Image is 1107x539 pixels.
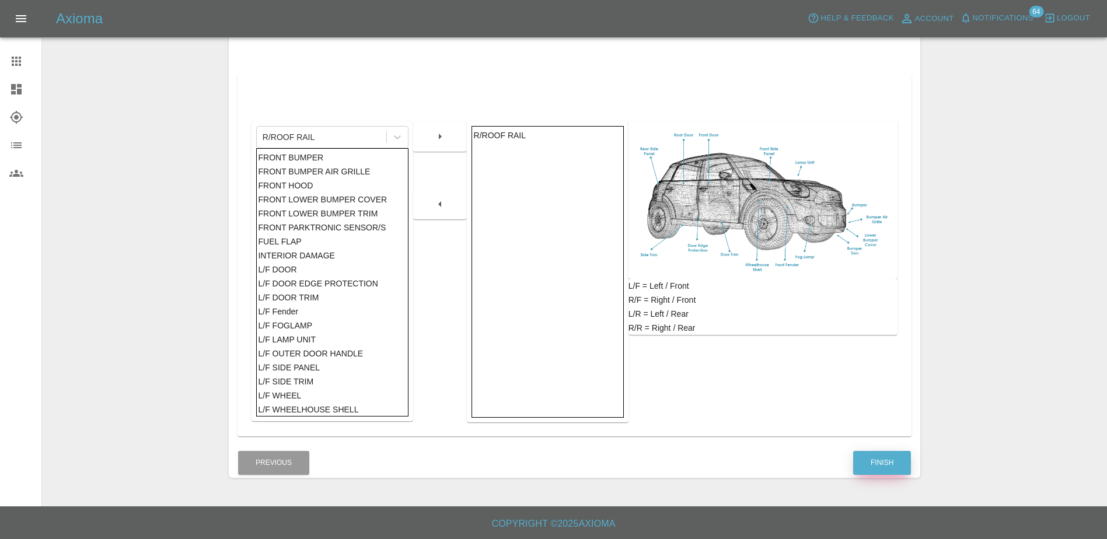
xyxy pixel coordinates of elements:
[258,220,406,235] div: FRONT PARKTRONIC SENSOR/S
[1057,12,1090,25] span: Logout
[258,178,406,192] div: FRONT HOOD
[258,206,406,220] div: FRONT LOWER BUMPER TRIM
[7,5,35,33] button: Open drawer
[258,262,406,276] div: L/F DOOR
[853,451,911,475] button: Finish
[258,150,406,164] div: FRONT BUMPER
[258,249,406,262] div: INTERIOR DAMAGE
[628,279,898,335] div: L/F = Left / Front R/F = Right / Front L/R = Left / Rear R/R = Right / Rear
[258,290,406,304] div: L/F DOOR TRIM
[258,192,406,206] div: FRONT LOWER BUMPER COVER
[258,346,406,360] div: L/F OUTER DOOR HANDLE
[897,9,957,28] a: Account
[1029,6,1043,17] span: 64
[258,360,406,374] div: L/F SIDE PANEL
[633,126,893,274] img: car
[1041,9,1093,27] button: Logout
[238,451,309,475] button: Previous
[474,128,622,142] div: R/ROOF RAIL
[957,9,1036,27] button: Notifications
[9,516,1098,532] h6: Copyright © 2025 Axioma
[258,276,406,290] div: L/F DOOR EDGE PROTECTION
[258,164,406,178] div: FRONT BUMPER AIR GRILLE
[258,332,406,346] div: L/F LAMP UNIT
[258,235,406,249] div: FUEL FLAP
[258,318,406,332] div: L/F FOGLAMP
[56,9,103,28] h5: Axioma
[258,402,406,416] div: L/F WHEELHOUSE SHELL
[973,12,1033,25] span: Notifications
[258,304,406,318] div: L/F Fender
[820,12,893,25] span: Help & Feedback
[258,388,406,402] div: L/F WHEEL
[258,374,406,388] div: L/F SIDE TRIM
[805,9,896,27] button: Help & Feedback
[915,12,954,26] span: Account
